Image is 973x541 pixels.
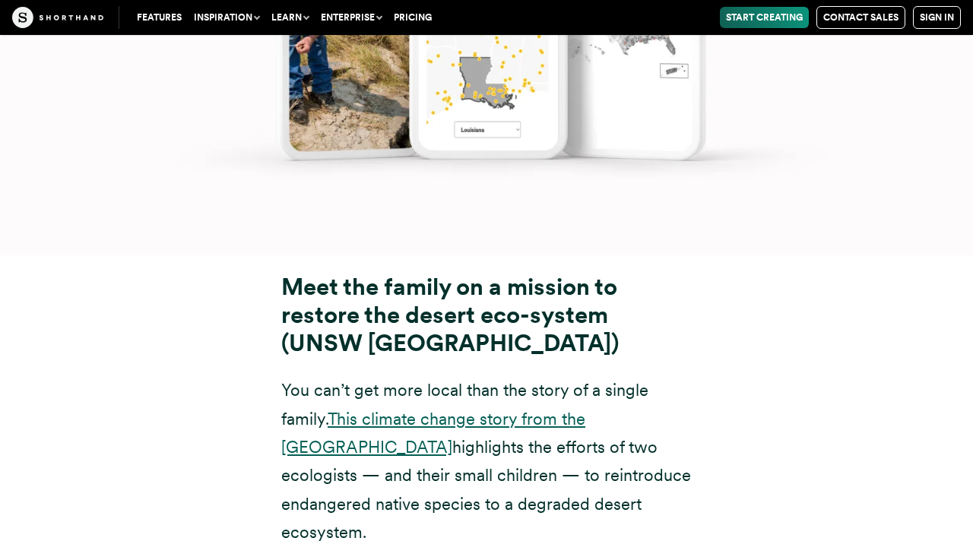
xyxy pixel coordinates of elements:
img: The Craft [12,7,103,28]
a: This climate change story from the [GEOGRAPHIC_DATA] [281,409,585,457]
a: Contact Sales [816,6,905,29]
a: Pricing [388,7,438,28]
button: Inspiration [188,7,265,28]
strong: Meet the family on a mission to restore the desert eco-system (UNSW [GEOGRAPHIC_DATA]) [281,273,619,357]
button: Learn [265,7,315,28]
a: Features [131,7,188,28]
button: Enterprise [315,7,388,28]
a: Sign in [913,6,961,29]
a: Start Creating [720,7,809,28]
